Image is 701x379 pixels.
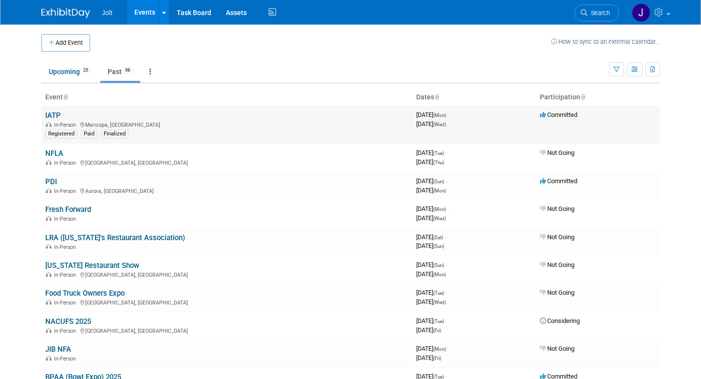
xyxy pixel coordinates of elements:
div: [GEOGRAPHIC_DATA], [GEOGRAPHIC_DATA] [45,158,408,166]
a: IATP [45,111,61,120]
a: NFLA [45,149,63,158]
span: (Wed) [433,300,446,305]
a: PDI [45,177,57,186]
span: In-Person [54,356,79,362]
a: JIB NFA [45,345,71,354]
span: In-Person [54,216,79,222]
img: In-Person Event [46,272,52,277]
span: [DATE] [416,187,446,194]
div: Paid [81,130,97,138]
span: (Sun) [433,179,444,184]
span: Jolt [102,9,112,17]
span: Not Going [540,205,574,212]
span: (Tue) [433,290,444,296]
span: 25 [80,67,91,74]
span: Not Going [540,345,574,352]
img: ExhibitDay [41,8,90,18]
div: Maricopa, [GEOGRAPHIC_DATA] [45,120,408,128]
span: (Mon) [433,113,446,118]
img: In-Person Event [46,244,52,249]
a: How to sync to an external calendar... [551,38,660,45]
span: (Sun) [433,263,444,268]
span: [DATE] [416,177,447,185]
span: - [445,177,447,185]
span: In-Person [54,272,79,278]
th: Dates [412,89,536,106]
div: Aurora, [GEOGRAPHIC_DATA] [45,187,408,194]
span: In-Person [54,300,79,306]
span: Not Going [540,233,574,241]
a: Sort by Event Name [63,93,68,101]
span: - [445,149,447,156]
span: (Mon) [433,272,446,277]
a: LRA ([US_STATE]'s Restaurant Association) [45,233,185,242]
button: Add Event [41,34,90,52]
div: Finalized [101,130,129,138]
span: (Wed) [433,122,446,127]
span: (Mon) [433,346,446,352]
span: (Mon) [433,207,446,212]
span: Committed [540,111,577,118]
img: In-Person Event [46,328,52,333]
span: (Fri) [433,328,441,333]
span: (Sat) [433,235,443,240]
span: [DATE] [416,158,444,166]
span: - [447,345,449,352]
span: [DATE] [416,298,446,305]
span: [DATE] [416,120,446,128]
span: (Sun) [433,244,444,249]
span: - [445,261,447,268]
th: Event [41,89,412,106]
span: [DATE] [416,233,446,241]
img: In-Person Event [46,356,52,360]
a: Fresh Forward [45,205,91,214]
div: [GEOGRAPHIC_DATA], [GEOGRAPHIC_DATA] [45,270,408,278]
span: - [447,205,449,212]
span: Search [588,9,610,17]
span: In-Person [54,122,79,128]
span: In-Person [54,328,79,334]
a: Sort by Participation Type [580,93,585,101]
img: JayneAnn Copeland [632,3,650,22]
div: [GEOGRAPHIC_DATA], [GEOGRAPHIC_DATA] [45,326,408,334]
span: (Mon) [433,188,446,193]
span: Not Going [540,289,574,296]
span: [DATE] [416,326,441,334]
span: (Tue) [433,151,444,156]
img: In-Person Event [46,216,52,221]
span: (Wed) [433,216,446,221]
span: [DATE] [416,354,441,361]
span: [DATE] [416,149,447,156]
span: (Fri) [433,356,441,361]
a: Food Truck Owners Expo [45,289,125,298]
a: Sort by Start Date [434,93,439,101]
span: Not Going [540,149,574,156]
span: [DATE] [416,214,446,222]
a: Past98 [100,62,140,81]
img: In-Person Event [46,300,52,304]
span: Committed [540,177,577,185]
div: [GEOGRAPHIC_DATA], [GEOGRAPHIC_DATA] [45,298,408,306]
a: [US_STATE] Restaurant Show [45,261,139,270]
span: [DATE] [416,345,449,352]
span: [DATE] [416,289,447,296]
span: (Thu) [433,160,444,165]
img: In-Person Event [46,160,52,165]
img: In-Person Event [46,122,52,127]
span: - [445,289,447,296]
span: [DATE] [416,317,447,324]
span: - [447,111,449,118]
span: [DATE] [416,270,446,278]
span: In-Person [54,160,79,166]
div: Registered [45,130,77,138]
span: - [444,233,446,241]
span: [DATE] [416,242,444,249]
span: Considering [540,317,580,324]
span: In-Person [54,244,79,250]
a: Upcoming25 [41,62,98,81]
img: In-Person Event [46,188,52,193]
span: [DATE] [416,111,449,118]
span: 98 [122,67,133,74]
th: Participation [536,89,660,106]
span: Not Going [540,261,574,268]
